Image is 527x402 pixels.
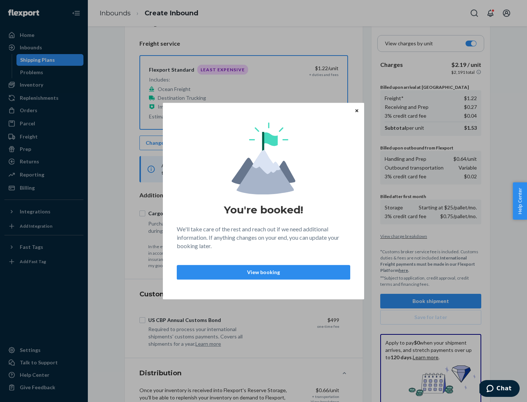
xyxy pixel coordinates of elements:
button: View booking [177,265,350,280]
p: We'll take care of the rest and reach out if we need additional information. If anything changes ... [177,225,350,250]
span: Chat [17,5,32,12]
h1: You're booked! [224,203,303,216]
img: svg+xml,%3Csvg%20viewBox%3D%220%200%20174%20197%22%20fill%3D%22none%22%20xmlns%3D%22http%3A%2F%2F... [232,122,295,194]
button: Close [353,106,360,114]
p: View booking [183,269,344,276]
